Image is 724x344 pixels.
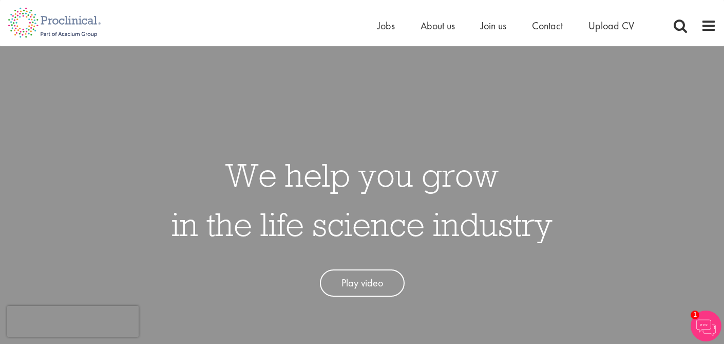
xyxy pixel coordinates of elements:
[172,150,552,249] h1: We help you grow in the life science industry
[421,19,455,32] a: About us
[320,269,405,297] a: Play video
[691,311,699,319] span: 1
[377,19,395,32] a: Jobs
[532,19,563,32] a: Contact
[691,311,721,341] img: Chatbot
[481,19,506,32] a: Join us
[588,19,634,32] a: Upload CV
